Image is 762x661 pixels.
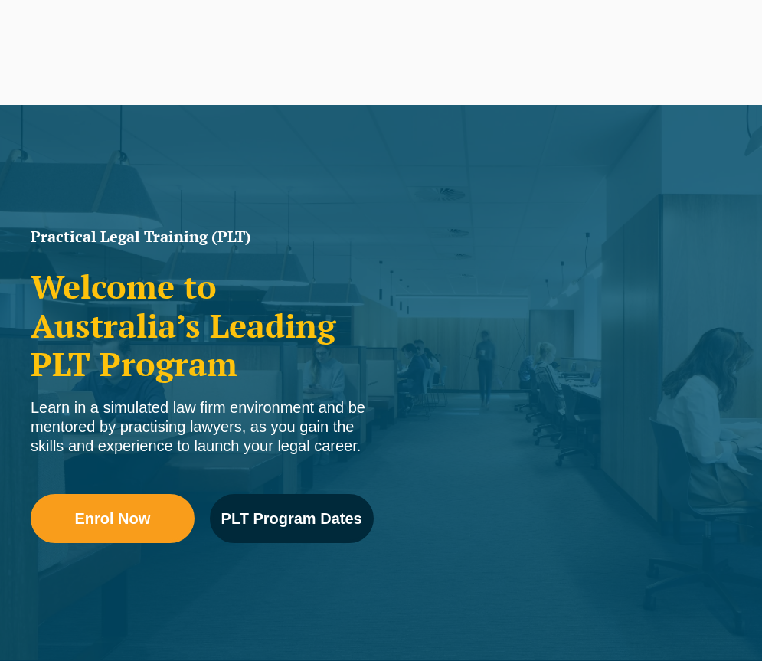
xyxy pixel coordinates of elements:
[74,511,150,526] span: Enrol Now
[31,494,195,543] a: Enrol Now
[31,398,374,456] div: Learn in a simulated law firm environment and be mentored by practising lawyers, as you gain the ...
[221,511,362,526] span: PLT Program Dates
[31,229,374,244] h1: Practical Legal Training (PLT)
[31,267,374,383] h2: Welcome to Australia’s Leading PLT Program
[210,494,374,543] a: PLT Program Dates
